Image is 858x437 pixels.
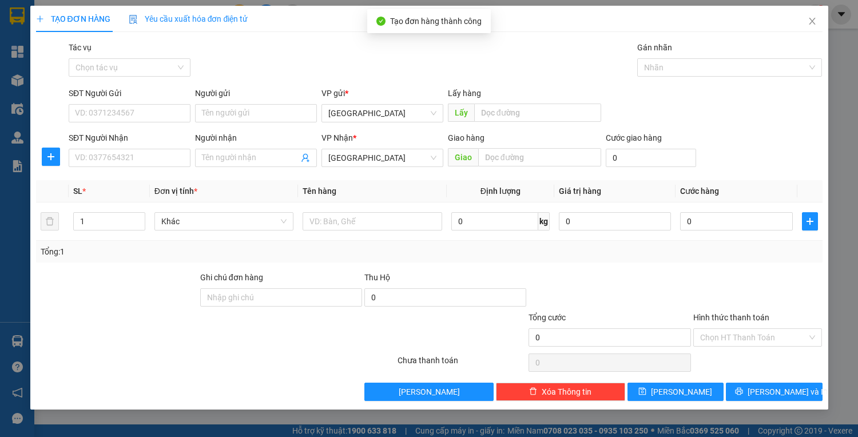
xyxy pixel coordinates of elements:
[474,104,601,122] input: Dọc đường
[195,132,317,144] div: Người nhận
[627,383,724,401] button: save[PERSON_NAME]
[651,386,712,398] span: [PERSON_NAME]
[200,288,362,307] input: Ghi chú đơn hàng
[303,212,442,231] input: VD: Bàn, Ghế
[796,6,828,38] button: Close
[303,186,336,196] span: Tên hàng
[606,149,696,167] input: Cước giao hàng
[200,273,263,282] label: Ghi chú đơn hàng
[364,273,390,282] span: Thu Hộ
[396,354,528,374] div: Chưa thanh toán
[748,386,828,398] span: [PERSON_NAME] và In
[606,133,662,142] label: Cước giao hàng
[638,387,646,396] span: save
[129,14,248,23] span: Yêu cầu xuất hóa đơn điện tử
[448,133,484,142] span: Giao hàng
[496,383,625,401] button: deleteXóa Thông tin
[321,87,443,100] div: VP gửi
[559,212,671,231] input: 0
[301,153,310,162] span: user-add
[559,186,601,196] span: Giá trị hàng
[808,17,817,26] span: close
[36,14,110,23] span: TẠO ĐƠN HÀNG
[637,43,672,52] label: Gán nhãn
[680,186,719,196] span: Cước hàng
[69,132,190,144] div: SĐT Người Nhận
[41,245,332,258] div: Tổng: 1
[321,133,353,142] span: VP Nhận
[195,87,317,100] div: Người gửi
[390,17,482,26] span: Tạo đơn hàng thành công
[803,217,817,226] span: plus
[399,386,460,398] span: [PERSON_NAME]
[161,213,287,230] span: Khác
[376,17,386,26] span: check-circle
[448,148,478,166] span: Giao
[802,212,818,231] button: plus
[328,149,436,166] span: Đà Nẵng
[41,212,59,231] button: delete
[42,148,60,166] button: plus
[693,313,769,322] label: Hình thức thanh toán
[538,212,550,231] span: kg
[129,15,138,24] img: icon
[478,148,601,166] input: Dọc đường
[42,152,59,161] span: plus
[69,87,190,100] div: SĐT Người Gửi
[69,43,92,52] label: Tác vụ
[480,186,521,196] span: Định lượng
[73,186,82,196] span: SL
[36,15,44,23] span: plus
[529,387,537,396] span: delete
[529,313,566,322] span: Tổng cước
[448,89,481,98] span: Lấy hàng
[448,104,474,122] span: Lấy
[726,383,822,401] button: printer[PERSON_NAME] và In
[364,383,494,401] button: [PERSON_NAME]
[735,387,743,396] span: printer
[328,105,436,122] span: Bình Định
[154,186,197,196] span: Đơn vị tính
[542,386,591,398] span: Xóa Thông tin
